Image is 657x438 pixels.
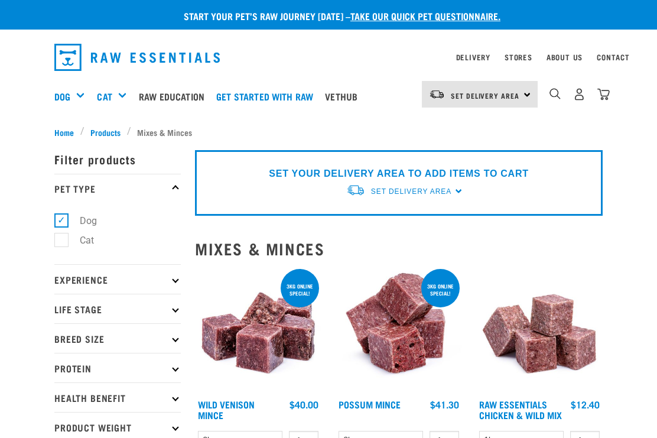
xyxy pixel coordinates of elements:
[456,55,490,59] a: Delivery
[430,399,459,410] div: $41.30
[54,353,181,382] p: Protein
[476,267,603,393] img: Pile Of Cubed Chicken Wild Meat Mix
[213,73,322,120] a: Get started with Raw
[269,167,528,181] p: SET YOUR DELIVERY AREA TO ADD ITEMS TO CART
[429,89,445,100] img: van-moving.png
[571,399,600,410] div: $12.40
[505,55,532,59] a: Stores
[371,187,451,196] span: Set Delivery Area
[290,399,318,410] div: $40.00
[195,267,321,393] img: Pile Of Cubed Wild Venison Mince For Pets
[597,88,610,100] img: home-icon@2x.png
[54,144,181,174] p: Filter products
[54,294,181,323] p: Life Stage
[54,264,181,294] p: Experience
[54,126,603,138] nav: breadcrumbs
[54,174,181,203] p: Pet Type
[198,401,255,417] a: Wild Venison Mince
[54,323,181,353] p: Breed Size
[597,55,630,59] a: Contact
[61,233,99,248] label: Cat
[281,277,319,302] div: 3kg online special!
[549,88,561,99] img: home-icon-1@2x.png
[84,126,127,138] a: Products
[45,39,612,76] nav: dropdown navigation
[451,93,519,98] span: Set Delivery Area
[350,13,500,18] a: take our quick pet questionnaire.
[97,89,112,103] a: Cat
[322,73,366,120] a: Vethub
[421,277,460,302] div: 3kg online special!
[346,184,365,196] img: van-moving.png
[54,382,181,412] p: Health Benefit
[54,126,80,138] a: Home
[336,267,462,393] img: 1102 Possum Mince 01
[90,126,121,138] span: Products
[54,126,74,138] span: Home
[54,44,220,71] img: Raw Essentials Logo
[547,55,583,59] a: About Us
[573,88,586,100] img: user.png
[339,401,401,407] a: Possum Mince
[195,239,603,258] h2: Mixes & Minces
[479,401,562,417] a: Raw Essentials Chicken & Wild Mix
[136,73,213,120] a: Raw Education
[54,89,70,103] a: Dog
[61,213,102,228] label: Dog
